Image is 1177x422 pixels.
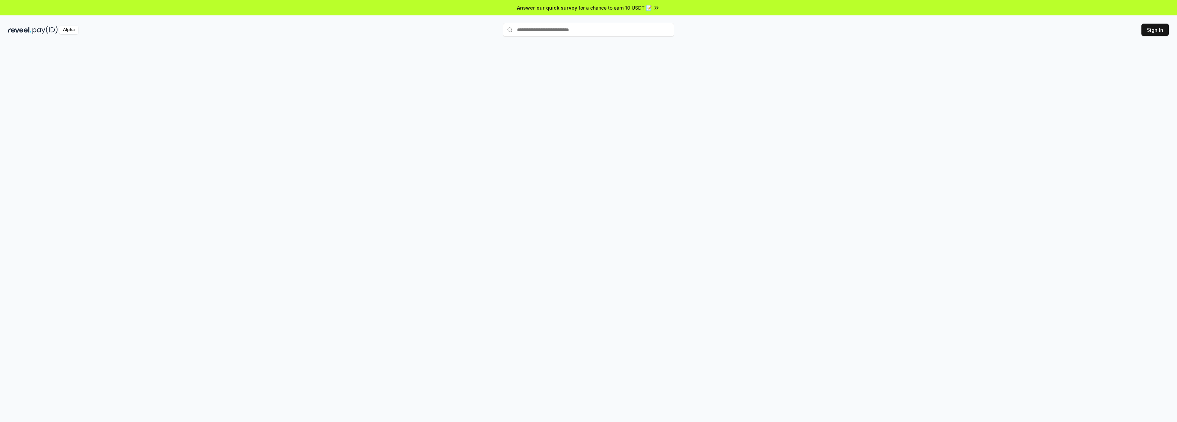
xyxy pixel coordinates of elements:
[33,26,58,34] img: pay_id
[517,4,577,11] span: Answer our quick survey
[8,26,31,34] img: reveel_dark
[579,4,652,11] span: for a chance to earn 10 USDT 📝
[59,26,78,34] div: Alpha
[1141,24,1169,36] button: Sign In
